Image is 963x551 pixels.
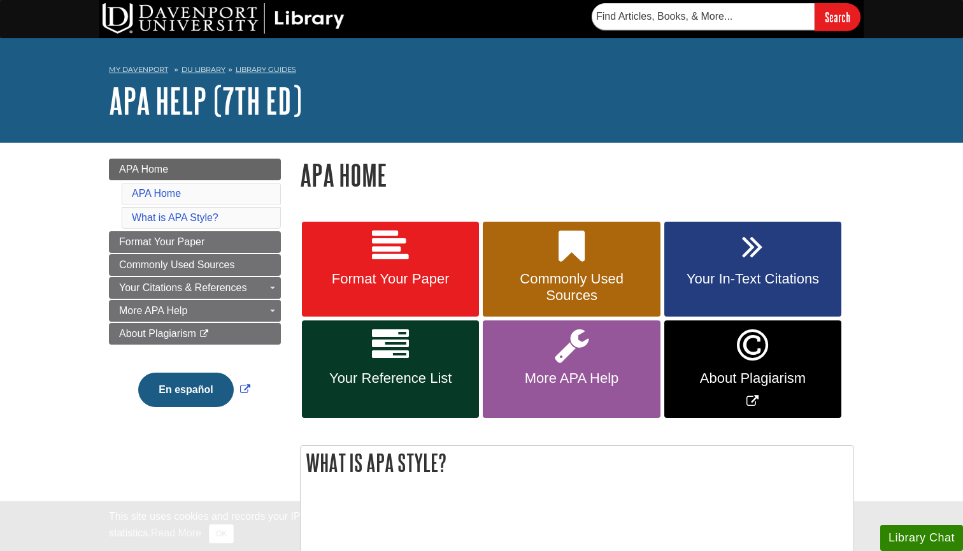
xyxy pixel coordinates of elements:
h2: What is APA Style? [301,446,853,480]
div: Guide Page Menu [109,159,281,429]
a: Commonly Used Sources [109,254,281,276]
span: Your In-Text Citations [674,271,832,287]
span: Your Reference List [311,370,469,387]
a: DU Library [182,65,225,74]
img: DU Library [103,3,345,34]
span: About Plagiarism [119,328,196,339]
a: Format Your Paper [109,231,281,253]
a: Link opens in new window [135,384,253,395]
div: This site uses cookies and records your IP address for usage statistics. Additionally, we use Goo... [109,509,854,543]
span: More APA Help [119,305,187,316]
a: APA Home [109,159,281,180]
span: Format Your Paper [311,271,469,287]
span: Commonly Used Sources [119,259,234,270]
h1: APA Home [300,159,854,191]
a: More APA Help [109,300,281,322]
input: Search [815,3,860,31]
a: Format Your Paper [302,222,479,317]
span: About Plagiarism [674,370,832,387]
a: Library Guides [236,65,296,74]
a: Your Citations & References [109,277,281,299]
button: En español [138,373,233,407]
button: Close [209,524,234,543]
a: What is APA Style? [132,212,218,223]
span: APA Home [119,164,168,175]
a: My Davenport [109,64,168,75]
a: Read More [151,527,201,538]
input: Find Articles, Books, & More... [592,3,815,30]
a: More APA Help [483,320,660,418]
span: Your Citations & References [119,282,246,293]
i: This link opens in a new window [199,330,210,338]
a: Your In-Text Citations [664,222,841,317]
a: Your Reference List [302,320,479,418]
a: APA Home [132,188,181,199]
form: Searches DU Library's articles, books, and more [592,3,860,31]
nav: breadcrumb [109,61,854,82]
a: About Plagiarism [109,323,281,345]
span: Commonly Used Sources [492,271,650,304]
a: Link opens in new window [664,320,841,418]
span: More APA Help [492,370,650,387]
a: Commonly Used Sources [483,222,660,317]
span: Format Your Paper [119,236,204,247]
a: APA Help (7th Ed) [109,81,302,120]
button: Library Chat [880,525,963,551]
